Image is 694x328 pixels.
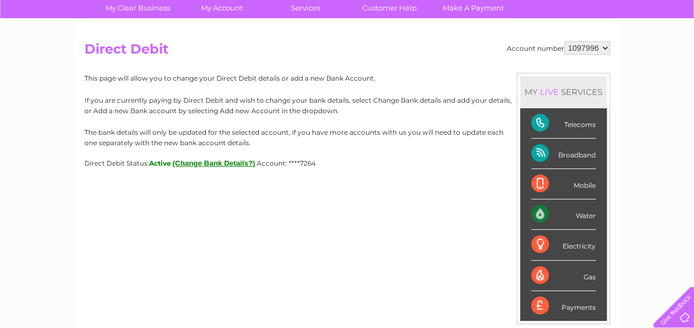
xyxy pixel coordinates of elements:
[527,47,552,55] a: Energy
[149,159,171,167] span: Active
[486,6,562,19] a: 0333 014 3131
[531,291,596,321] div: Payments
[531,230,596,260] div: Electricity
[520,76,607,108] div: MY SERVICES
[598,47,614,55] a: Blog
[84,159,610,167] div: Direct Debit Status:
[173,159,256,167] button: (Change Bank Details?)
[24,29,81,62] img: logo.png
[538,87,561,97] div: LIVE
[658,47,684,55] a: Log out
[87,6,608,54] div: Clear Business is a trading name of Verastar Limited (registered in [GEOGRAPHIC_DATA] No. 3667643...
[531,108,596,139] div: Telecoms
[507,41,610,55] div: Account number
[84,127,610,148] p: The bank details will only be updated for the selected account, if you have more accounts with us...
[531,261,596,291] div: Gas
[500,47,521,55] a: Water
[531,199,596,230] div: Water
[84,73,610,83] p: This page will allow you to change your Direct Debit details or add a new Bank Account.
[84,41,610,62] h2: Direct Debit
[531,139,596,169] div: Broadband
[558,47,591,55] a: Telecoms
[531,169,596,199] div: Mobile
[621,47,648,55] a: Contact
[84,95,610,116] p: If you are currently paying by Direct Debit and wish to change your bank details, select Change B...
